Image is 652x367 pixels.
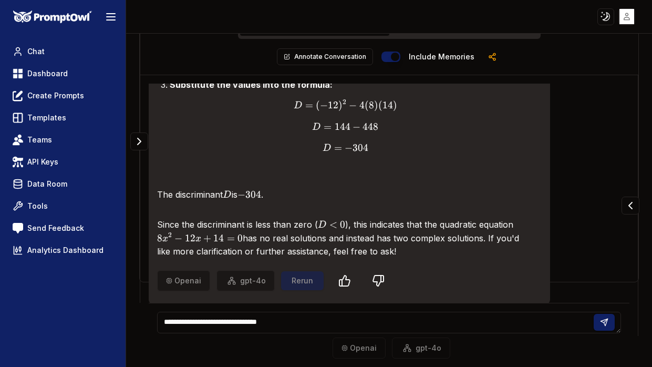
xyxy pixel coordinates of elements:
span: 448 [363,121,378,132]
img: PromptOwl [13,11,92,24]
button: Expand panel [622,197,639,215]
span: = [227,232,235,244]
span: − [345,142,353,154]
span: API Keys [27,157,58,167]
span: Data Room [27,179,67,189]
span: − [349,99,357,111]
span: − [237,189,245,200]
span: x [195,234,201,243]
span: Teams [27,135,52,145]
a: Dashboard [8,64,117,83]
span: − [320,99,328,111]
span: 304 [245,189,261,200]
span: = [324,121,332,132]
span: 0 [340,219,345,230]
p: Since the discriminant is less than zero ( ), this indicates that the quadratic equation has no r... [157,218,521,257]
label: Include memories in the messages below [409,53,474,60]
span: Send Feedback [27,223,84,233]
img: placeholder-user.jpg [619,9,635,24]
span: − [174,232,182,244]
a: Templates [8,108,117,127]
span: 14 [382,99,393,111]
span: Chat [27,46,45,57]
span: 12 [185,232,195,244]
span: ( [316,99,320,111]
strong: Substitute the values into the formula: [170,79,333,90]
span: D [318,220,326,230]
span: D [294,101,302,110]
a: Tools [8,197,117,216]
span: Tools [27,201,48,211]
button: Expand panel [130,132,148,150]
span: = [334,142,342,154]
span: ( [378,99,382,111]
span: 4 [359,99,365,111]
span: 8 [369,99,374,111]
a: Chat [8,42,117,61]
span: < [329,219,337,230]
span: D [312,123,320,132]
a: Teams [8,130,117,149]
span: − [353,121,360,132]
a: API Keys [8,152,117,171]
button: Annotate Conversation [277,48,373,65]
a: Send Feedback [8,219,117,238]
span: D [323,144,331,153]
span: Dashboard [27,68,68,79]
span: Create Prompts [27,90,84,101]
span: Analytics Dashboard [27,245,104,256]
img: feedback [13,223,23,233]
span: ) [338,99,343,111]
span: ) [374,99,378,111]
span: 144 [335,121,350,132]
span: 0 [237,232,243,244]
span: 14 [213,232,224,244]
span: ( [365,99,369,111]
span: ) [393,99,397,111]
span: 2 [343,98,346,106]
span: 12 [328,99,338,111]
span: 304 [353,142,368,154]
span: 2 [168,231,172,239]
button: Include memories in the messages below [381,52,400,62]
a: Data Room [8,175,117,193]
span: = [305,99,313,111]
span: 8 [157,232,162,244]
span: + [203,232,211,244]
span: Templates [27,113,66,123]
p: The discriminant is . [157,188,521,201]
a: Analytics Dashboard [8,241,117,260]
span: D [223,190,231,200]
span: x [162,234,168,243]
a: Create Prompts [8,86,117,105]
